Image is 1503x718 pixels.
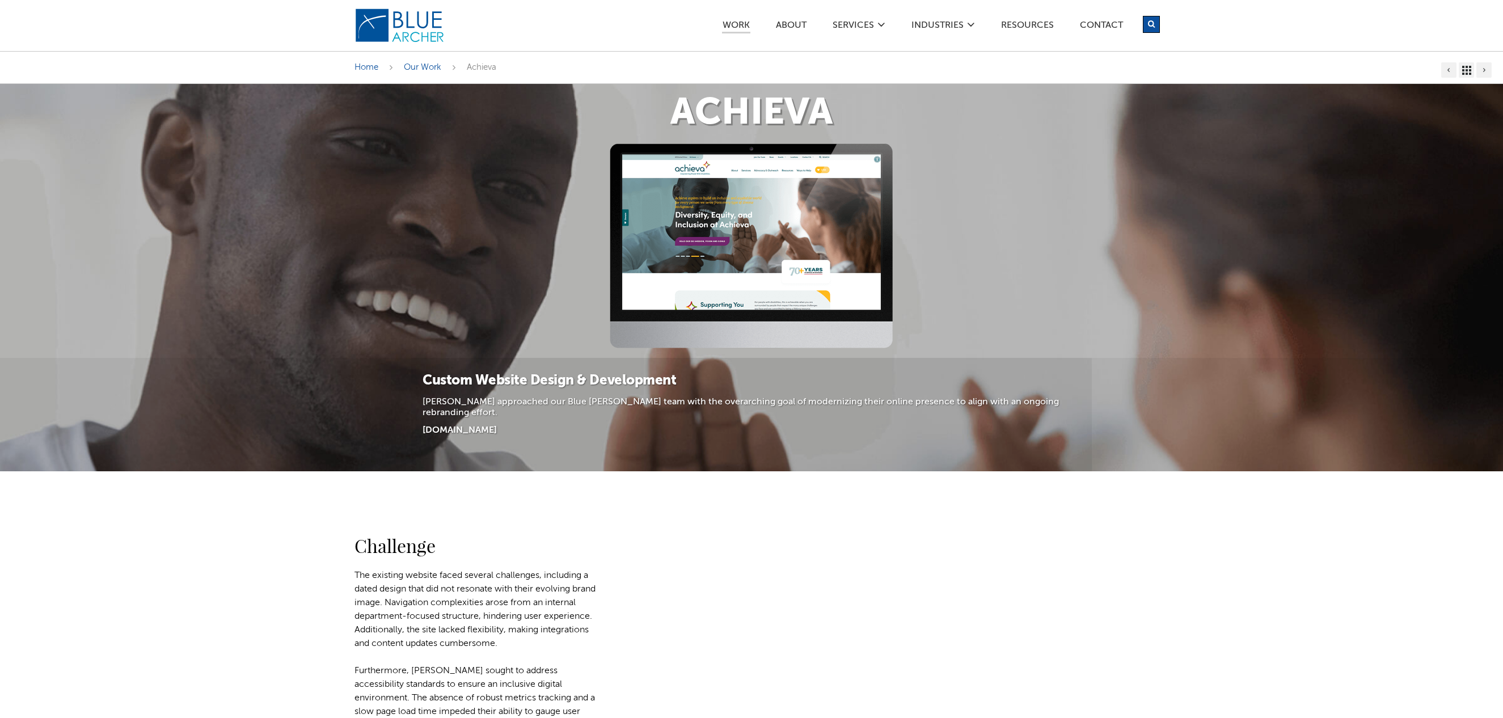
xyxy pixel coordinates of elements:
h2: Challenge [354,537,604,555]
a: [DOMAIN_NAME] [423,426,497,435]
a: Industries [911,21,964,33]
a: Contact [1079,21,1124,33]
a: Resources [1000,21,1054,33]
a: Our Work [404,63,441,71]
img: Blue Archer Logo [354,8,445,43]
a: Work [722,21,750,33]
a: Home [354,63,378,71]
p: [PERSON_NAME] approached our Blue [PERSON_NAME] team with the overarching goal of modernizing the... [423,397,1080,419]
h3: Custom Website Design & Development [423,372,1080,390]
span: Achieva [467,63,496,71]
h1: Achieva [354,95,1149,132]
a: ABOUT [775,21,807,33]
a: SERVICES [832,21,875,33]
